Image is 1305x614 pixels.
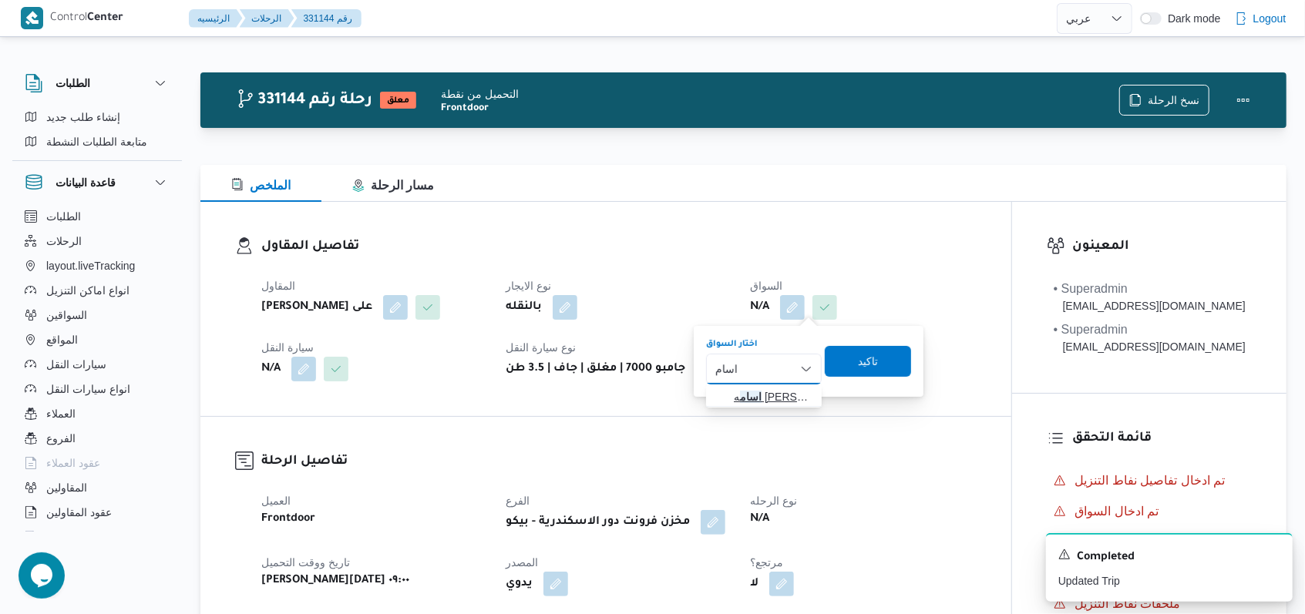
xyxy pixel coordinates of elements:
[46,330,78,349] span: المواقع
[261,495,291,507] span: العميل
[1119,85,1209,116] button: نسخ الرحلة
[1054,339,1246,355] div: [EMAIL_ADDRESS][DOMAIN_NAME]
[387,96,409,106] b: معلق
[506,280,551,292] span: نوع الايجار
[18,327,176,352] button: المواقع
[261,572,409,590] b: [PERSON_NAME][DATE] ٠٩:٠٠
[1075,502,1159,521] span: تم ادخال السواق
[506,341,576,354] span: نوع سيارة النقل
[441,86,1119,102] div: التحميل من نقطة
[18,352,176,377] button: سيارات النقل
[55,74,90,92] h3: الطلبات
[261,556,350,569] span: تاريخ ووقت التحميل
[750,510,769,528] b: N/A
[706,384,822,407] button: اسامه عبدالعال يوسف عبدالعال
[734,388,812,406] span: ه [PERSON_NAME]
[1162,12,1220,25] span: Dark mode
[18,500,176,525] button: عقود المقاولين
[1075,471,1226,490] span: تم ادخال تفاصيل نفاط التنزيل
[1054,280,1246,314] span: • Superadmin mostafa.emad@illa.com.eg
[750,280,782,292] span: السواق
[825,346,911,377] button: تاكيد
[1048,499,1252,524] button: تم ادخال السواق
[261,280,295,292] span: المقاول
[46,478,87,497] span: المقاولين
[46,232,82,250] span: الرحلات
[441,102,1119,115] b: Frontdoor
[18,129,176,154] button: متابعة الطلبات النشطة
[18,377,176,401] button: انواع سيارات النقل
[506,360,685,378] b: جامبو 7000 | مغلق | جاف | 3.5 طن
[261,451,977,472] h3: تفاصيل الرحلة
[46,380,130,398] span: انواع سيارات النقل
[46,306,87,324] span: السواقين
[46,355,106,374] span: سيارات النقل
[18,525,176,549] button: اجهزة التليفون
[261,298,372,317] b: [PERSON_NAME] على
[750,298,769,317] b: N/A
[46,404,76,423] span: العملاء
[25,74,170,92] button: الطلبات
[291,9,362,28] button: 331144 رقم
[750,556,783,569] span: مرتجع؟
[46,528,110,546] span: اجهزة التليفون
[506,513,690,532] b: مخزن فرونت دور الاسكندرية - بيكو
[706,338,758,351] label: اختار السواق
[261,510,315,528] b: Frontdoor
[1073,237,1252,257] h3: المعينون
[46,429,76,448] span: الفروع
[800,363,812,375] button: Close list of options
[1148,91,1199,109] span: نسخ الرحلة
[12,204,182,538] div: قاعدة البيانات
[18,475,176,500] button: المقاولين
[506,556,538,569] span: المصدر
[189,9,243,28] button: الرئيسيه
[1077,549,1135,567] span: Completed
[21,7,43,29] img: X8yXhbKr1z7QwAAAABJRU5ErkJggg==
[1075,474,1226,487] span: تم ادخال تفاصيل نفاط التنزيل
[18,204,176,229] button: الطلبات
[1073,428,1252,449] h3: قائمة التحقق
[1253,9,1287,28] span: Logout
[858,352,878,371] span: تاكيد
[352,179,434,192] span: مسار الرحلة
[506,298,542,317] b: بالنقله
[18,229,176,253] button: الرحلات
[1228,85,1259,116] button: Actions
[55,173,116,192] h3: قاعدة البيانات
[18,253,176,278] button: layout.liveTracking
[261,360,281,378] b: N/A
[750,575,758,593] b: لا
[18,303,176,327] button: السواقين
[46,503,112,522] span: عقود المقاولين
[1058,547,1280,567] div: Notification
[12,105,182,160] div: الطلبات
[506,495,530,507] span: الفرع
[1229,3,1293,34] button: Logout
[15,552,65,599] iframe: chat widget
[380,92,416,109] span: معلق
[1054,320,1246,339] div: • Superadmin
[1075,505,1159,518] span: تم ادخال السواق
[46,133,147,151] span: متابعة الطلبات النشطة
[46,454,100,472] span: عقود العملاء
[750,495,797,507] span: نوع الرحله
[1054,320,1246,355] span: • Superadmin mostafa.elrouby@illa.com.eg
[18,451,176,475] button: عقود العملاء
[240,9,294,28] button: الرحلات
[46,281,129,300] span: انواع اماكن التنزيل
[88,12,124,25] b: Center
[1054,280,1246,298] div: • Superadmin
[25,173,170,192] button: قاعدة البيانات
[236,92,372,112] h2: 331144 رحلة رقم
[261,341,314,354] span: سيارة النقل
[18,278,176,303] button: انواع اماكن التنزيل
[1058,573,1280,589] p: Updated Trip
[18,105,176,129] button: إنشاء طلب جديد
[740,391,762,403] mark: اسام
[18,401,176,426] button: العملاء
[506,575,533,593] b: يدوي
[46,257,135,275] span: layout.liveTracking
[1048,468,1252,493] button: تم ادخال تفاصيل نفاط التنزيل
[1054,298,1246,314] div: [EMAIL_ADDRESS][DOMAIN_NAME]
